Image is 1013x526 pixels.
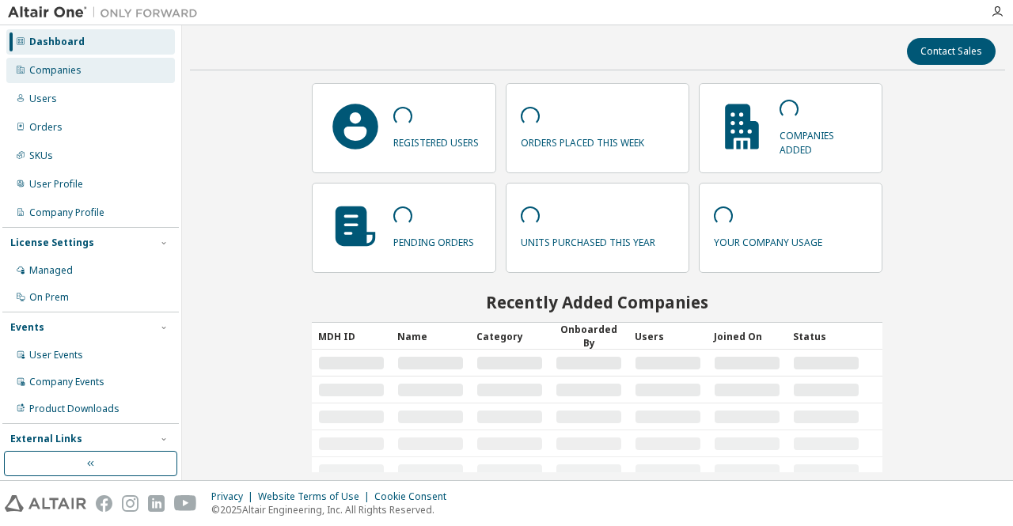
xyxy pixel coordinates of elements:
[10,433,82,445] div: External Links
[211,503,456,517] p: © 2025 Altair Engineering, Inc. All Rights Reserved.
[29,264,73,277] div: Managed
[374,490,456,503] div: Cookie Consent
[148,495,165,512] img: linkedin.svg
[476,324,543,349] div: Category
[393,131,479,149] p: registered users
[793,324,859,349] div: Status
[10,321,44,334] div: Events
[29,36,85,48] div: Dashboard
[258,490,374,503] div: Website Terms of Use
[29,149,53,162] div: SKUs
[29,64,82,77] div: Companies
[556,323,622,350] div: Onboarded By
[397,324,464,349] div: Name
[393,231,474,249] p: pending orders
[714,231,822,249] p: your company usage
[29,178,83,191] div: User Profile
[521,231,655,249] p: units purchased this year
[318,324,385,349] div: MDH ID
[714,324,780,349] div: Joined On
[174,495,197,512] img: youtube.svg
[122,495,138,512] img: instagram.svg
[907,38,996,65] button: Contact Sales
[635,324,701,349] div: Users
[29,403,120,415] div: Product Downloads
[312,292,882,312] h2: Recently Added Companies
[780,124,867,156] p: companies added
[29,93,57,105] div: Users
[5,495,86,512] img: altair_logo.svg
[29,291,69,304] div: On Prem
[211,490,258,503] div: Privacy
[29,206,104,219] div: Company Profile
[29,349,83,361] div: User Events
[29,121,63,134] div: Orders
[29,376,104,388] div: Company Events
[96,495,112,512] img: facebook.svg
[10,237,94,249] div: License Settings
[8,5,206,21] img: Altair One
[521,131,644,149] p: orders placed this week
